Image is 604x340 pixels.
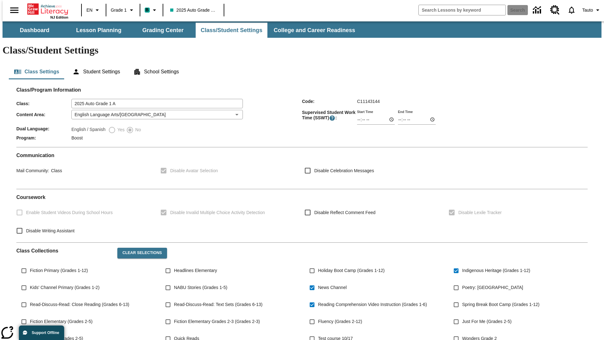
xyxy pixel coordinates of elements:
[71,110,243,119] div: English Language Arts/[GEOGRAPHIC_DATA]
[314,167,374,174] span: Disable Celebration Messages
[458,209,502,216] span: Disable Lexile Tracker
[16,93,588,142] div: Class/Program Information
[196,23,267,38] button: Class/Student Settings
[16,101,71,106] span: Class :
[71,126,105,134] label: English / Spanish
[398,109,413,114] label: End Time
[462,284,523,291] span: Poetry: [GEOGRAPHIC_DATA]
[546,2,563,19] a: Resource Center, Will open in new tab
[419,5,506,15] input: search field
[318,267,385,274] span: Holiday Boot Camp (Grades 1-12)
[67,64,125,79] button: Student Settings
[170,209,265,216] span: Disable Invalid Multiple Choice Activity Detection
[30,318,92,325] span: Fiction Elementary (Grades 2-5)
[16,112,71,117] span: Content Area :
[87,7,92,14] span: EN
[302,110,357,121] span: Supervised Student Work Time (SSWT) :
[108,4,138,16] button: Grade: Grade 1, Select a grade
[462,301,540,308] span: Spring Break Boot Camp (Grades 1-12)
[27,2,68,19] div: Home
[357,99,380,104] span: C11143144
[71,99,243,108] input: Class
[16,87,588,93] h2: Class/Program Information
[26,209,113,216] span: Enable Student Videos During School Hours
[170,167,218,174] span: Disable Avatar Selection
[117,248,167,258] button: Clear Selections
[318,284,347,291] span: News Channel
[563,2,580,18] a: Notifications
[9,64,64,79] button: Class Settings
[131,23,194,38] button: Grading Center
[462,267,530,274] span: Indigenous Heritage (Grades 1-12)
[30,267,88,274] span: Fiction Primary (Grades 1-12)
[111,7,127,14] span: Grade 1
[170,7,217,14] span: 2025 Auto Grade 1 A
[174,318,260,325] span: Fiction Elementary Grades 2-3 (Grades 2-3)
[3,23,361,38] div: SubNavbar
[269,23,360,38] button: College and Career Readiness
[3,44,601,56] h1: Class/Student Settings
[26,228,75,234] span: Disable Writing Assistant
[134,127,141,133] span: No
[67,23,130,38] button: Lesson Planning
[580,4,604,16] button: Profile/Settings
[582,7,593,14] span: Tauto
[357,109,373,114] label: Start Time
[84,4,104,16] button: Language: EN, Select a language
[32,331,59,335] span: Support Offline
[318,301,427,308] span: Reading Comprehension Video Instruction (Grades 1-6)
[16,194,588,237] div: Coursework
[16,135,71,140] span: Program :
[174,267,217,274] span: Headlines Elementary
[3,21,601,38] div: SubNavbar
[50,15,68,19] span: NJ Edition
[16,168,49,173] span: Mail Community :
[5,1,24,20] button: Open side menu
[329,115,335,121] button: Supervised Student Work Time is the timeframe when students can take LevelSet and when lessons ar...
[30,284,99,291] span: Kids' Channel Primary (Grades 1-2)
[19,326,64,340] button: Support Offline
[116,127,125,133] span: Yes
[71,135,83,140] span: Boost
[314,209,376,216] span: Disable Reflect Comment Feed
[529,2,546,19] a: Data Center
[318,318,362,325] span: Fluency (Grades 2-12)
[9,64,595,79] div: Class/Student Settings
[174,301,262,308] span: Read-Discuss-Read: Text Sets (Grades 6-13)
[16,152,588,184] div: Communication
[142,4,161,16] button: Boost Class color is teal. Change class color
[16,152,588,158] h2: Communication
[302,99,357,104] span: Code :
[30,301,129,308] span: Read-Discuss-Read: Close Reading (Grades 6-13)
[49,168,62,173] span: Class
[3,23,66,38] button: Dashboard
[16,248,112,254] h2: Class Collections
[16,194,588,200] h2: Course work
[128,64,184,79] button: School Settings
[174,284,227,291] span: NABU Stories (Grades 1-5)
[16,126,71,131] span: Dual Language :
[462,318,512,325] span: Just For Me (Grades 2-5)
[146,6,149,14] span: B
[27,3,68,15] a: Home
